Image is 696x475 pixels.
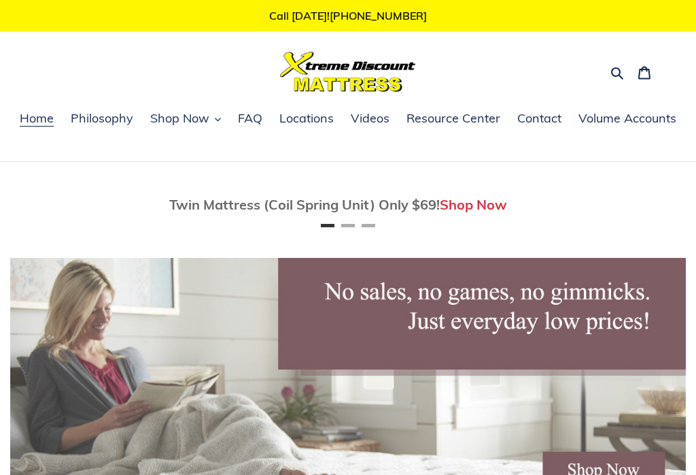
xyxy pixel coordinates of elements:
[400,109,507,129] a: Resource Center
[13,109,60,129] a: Home
[517,110,561,127] span: Contact
[406,110,500,127] span: Resource Center
[279,110,334,127] span: Locations
[321,224,334,227] button: Page 1
[20,110,54,127] span: Home
[280,52,416,92] img: Xtreme Discount Mattress
[273,109,341,129] a: Locations
[71,110,133,127] span: Philosophy
[330,9,427,22] a: [PHONE_NUMBER]
[64,109,140,129] a: Philosophy
[341,224,355,227] button: Page 2
[362,224,375,227] button: Page 3
[150,110,209,127] span: Shop Now
[572,109,683,129] a: Volume Accounts
[344,109,396,129] a: Videos
[231,109,269,129] a: FAQ
[578,110,676,127] span: Volume Accounts
[143,109,228,129] button: Shop Now
[238,110,262,127] span: FAQ
[510,109,568,129] a: Contact
[440,196,507,213] a: Shop Now
[351,110,389,127] span: Videos
[169,196,440,213] span: Twin Mattress (Coil Spring Unit) Only $69!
